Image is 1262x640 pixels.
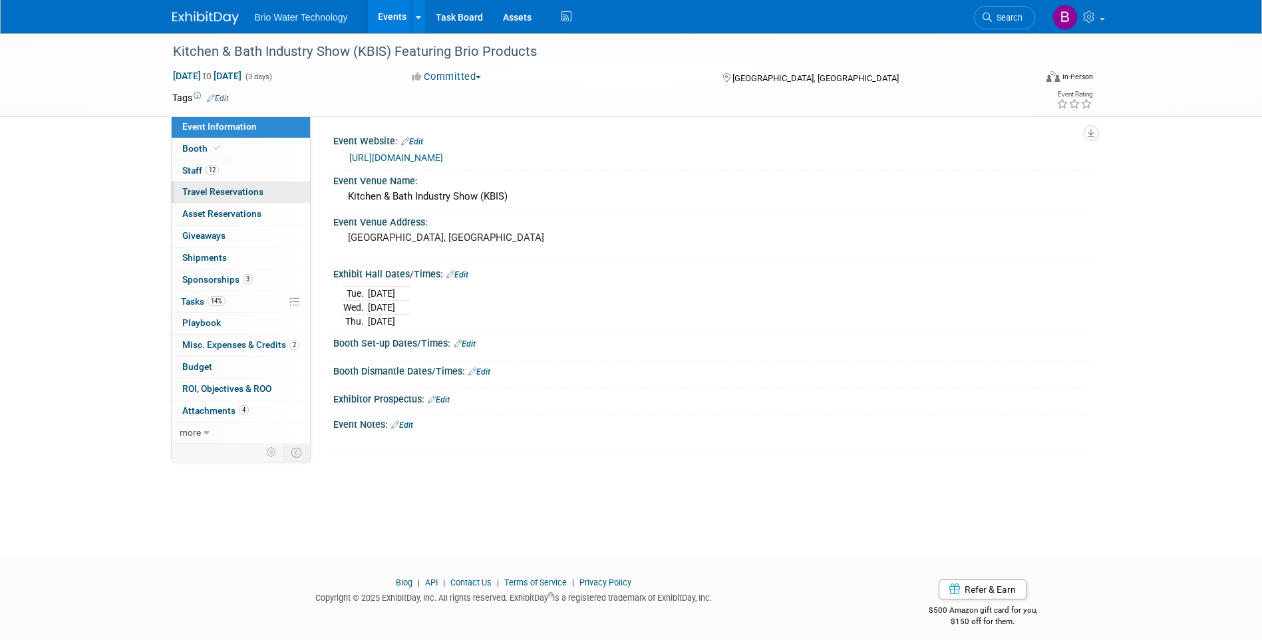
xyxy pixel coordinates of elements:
[182,230,226,241] span: Giveaways
[425,577,438,587] a: API
[414,577,423,587] span: |
[333,131,1090,148] div: Event Website:
[182,405,249,416] span: Attachments
[875,596,1090,627] div: $500 Amazon gift card for you,
[732,73,899,83] span: [GEOGRAPHIC_DATA], [GEOGRAPHIC_DATA]
[182,165,219,176] span: Staff
[244,73,272,81] span: (3 days)
[172,269,310,291] a: Sponsorships3
[428,395,450,404] a: Edit
[172,589,856,604] div: Copyright © 2025 ExhibitDay, Inc. All rights reserved. ExhibitDay is a registered trademark of Ex...
[172,182,310,203] a: Travel Reservations
[333,171,1090,188] div: Event Venue Name:
[343,186,1080,207] div: Kitchen & Bath Industry Show (KBIS)
[333,389,1090,406] div: Exhibitor Prospectus:
[289,340,299,350] span: 2
[579,577,631,587] a: Privacy Policy
[349,152,443,163] a: [URL][DOMAIN_NAME]
[172,379,310,400] a: ROI, Objectives & ROO
[396,577,412,587] a: Blog
[368,301,395,315] td: [DATE]
[1052,5,1078,30] img: Brandye Gahagan
[172,291,310,313] a: Tasks14%
[333,361,1090,379] div: Booth Dismantle Dates/Times:
[401,137,423,146] a: Edit
[172,138,310,160] a: Booth
[450,577,492,587] a: Contact Us
[548,591,553,599] sup: ®
[333,264,1090,281] div: Exhibit Hall Dates/Times:
[283,444,310,461] td: Toggle Event Tabs
[343,287,368,301] td: Tue.
[182,143,223,154] span: Booth
[172,400,310,422] a: Attachments4
[454,339,476,349] a: Edit
[239,405,249,415] span: 4
[201,71,214,81] span: to
[1046,71,1060,82] img: Format-Inperson.png
[182,317,221,328] span: Playbook
[992,13,1023,23] span: Search
[333,212,1090,229] div: Event Venue Address:
[343,315,368,329] td: Thu.
[172,204,310,225] a: Asset Reservations
[172,226,310,247] a: Giveaways
[182,121,257,132] span: Event Information
[440,577,448,587] span: |
[182,186,263,197] span: Travel Reservations
[181,296,226,307] span: Tasks
[168,40,1015,64] div: Kitchen & Bath Industry Show (KBIS) Featuring Brio Products
[206,165,219,175] span: 12
[172,247,310,269] a: Shipments
[343,301,368,315] td: Wed.
[182,383,271,394] span: ROI, Objectives & ROO
[368,287,395,301] td: [DATE]
[391,420,413,430] a: Edit
[875,616,1090,627] div: $150 off for them.
[1056,91,1092,98] div: Event Rating
[182,361,212,372] span: Budget
[569,577,577,587] span: |
[333,333,1090,351] div: Booth Set-up Dates/Times:
[494,577,502,587] span: |
[407,70,486,84] button: Committed
[243,274,253,284] span: 3
[182,339,299,350] span: Misc. Expenses & Credits
[172,335,310,356] a: Misc. Expenses & Credits2
[182,208,261,219] span: Asset Reservations
[172,357,310,378] a: Budget
[172,11,239,25] img: ExhibitDay
[260,444,283,461] td: Personalize Event Tab Strip
[368,315,395,329] td: [DATE]
[208,296,226,306] span: 14%
[172,160,310,182] a: Staff12
[974,6,1035,29] a: Search
[172,422,310,444] a: more
[182,274,253,285] span: Sponsorships
[255,12,348,23] span: Brio Water Technology
[468,367,490,377] a: Edit
[180,427,201,438] span: more
[348,232,634,243] pre: [GEOGRAPHIC_DATA], [GEOGRAPHIC_DATA]
[333,414,1090,432] div: Event Notes:
[957,69,1094,89] div: Event Format
[939,579,1026,599] a: Refer & Earn
[446,270,468,279] a: Edit
[182,252,227,263] span: Shipments
[172,116,310,138] a: Event Information
[504,577,567,587] a: Terms of Service
[207,94,229,103] a: Edit
[1062,72,1093,82] div: In-Person
[172,70,242,82] span: [DATE] [DATE]
[172,313,310,334] a: Playbook
[214,144,220,152] i: Booth reservation complete
[172,91,229,104] td: Tags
